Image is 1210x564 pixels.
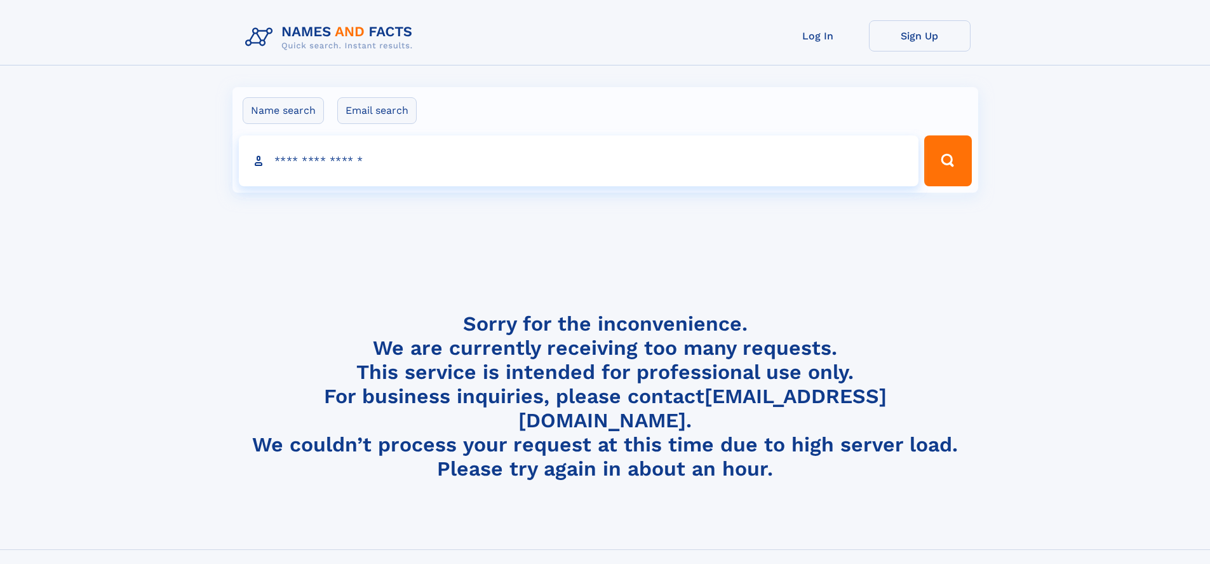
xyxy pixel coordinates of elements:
[240,312,971,481] h4: Sorry for the inconvenience. We are currently receiving too many requests. This service is intend...
[518,384,887,432] a: [EMAIL_ADDRESS][DOMAIN_NAME]
[767,20,869,52] a: Log In
[337,97,417,124] label: Email search
[924,135,971,186] button: Search Button
[240,20,423,55] img: Logo Names and Facts
[239,135,919,186] input: search input
[243,97,324,124] label: Name search
[869,20,971,52] a: Sign Up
